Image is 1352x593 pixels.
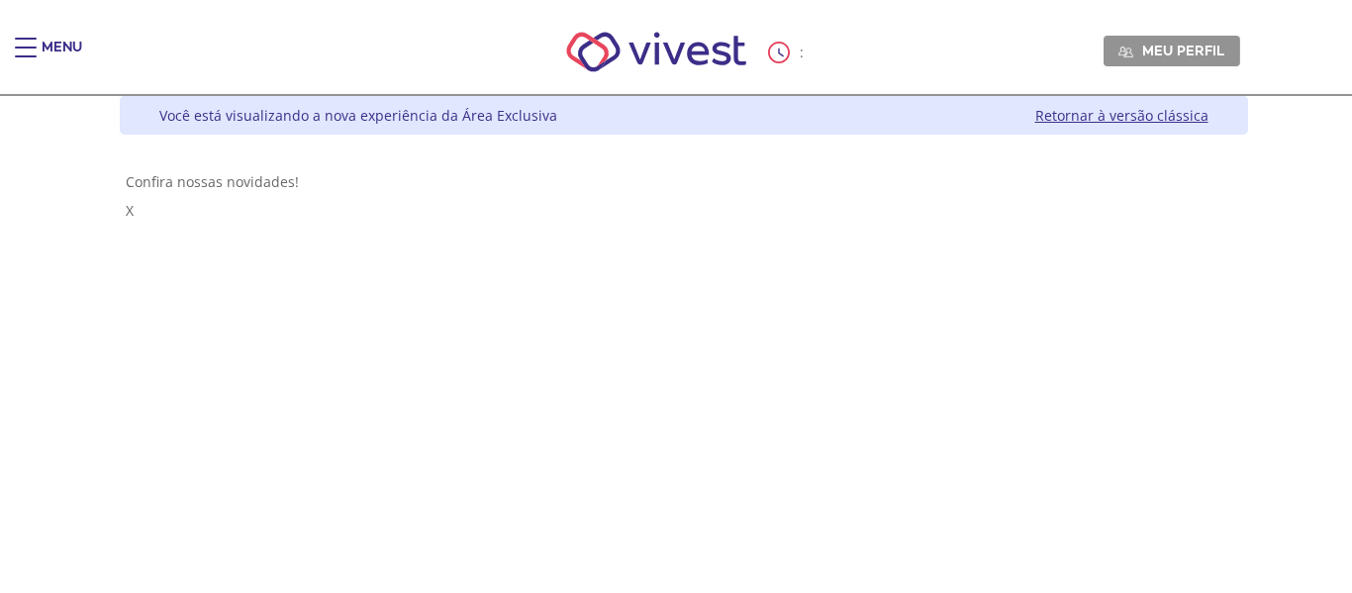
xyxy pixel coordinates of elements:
div: Menu [42,38,82,77]
div: Confira nossas novidades! [126,172,1242,191]
div: Você está visualizando a nova experiência da Área Exclusiva [159,106,557,125]
img: Meu perfil [1118,45,1133,59]
div: : [768,42,808,63]
a: Retornar à versão clássica [1035,106,1208,125]
div: Vivest [105,96,1248,593]
img: Vivest [544,10,769,94]
span: Meu perfil [1142,42,1224,59]
span: X [126,201,134,220]
a: Meu perfil [1104,36,1240,65]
